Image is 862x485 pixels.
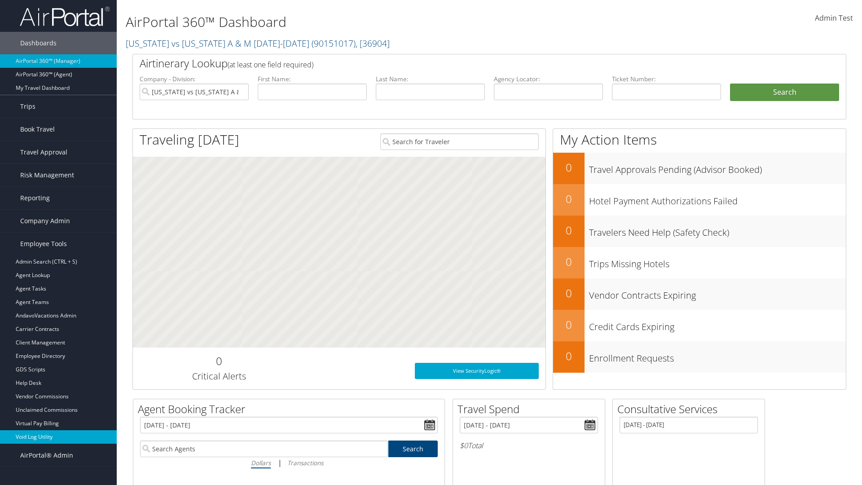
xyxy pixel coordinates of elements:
h2: 0 [553,348,585,364]
span: ( 90151017 ) [312,37,356,49]
h3: Credit Cards Expiring [589,316,846,333]
label: Agency Locator: [494,75,603,84]
h3: Critical Alerts [140,370,298,383]
a: 0Enrollment Requests [553,341,846,373]
div: | [140,457,438,468]
h2: 0 [553,317,585,332]
span: Employee Tools [20,233,67,255]
h2: Travel Spend [457,401,605,417]
span: Dashboards [20,32,57,54]
a: Admin Test [815,4,853,32]
h2: 0 [553,254,585,269]
a: 0Credit Cards Expiring [553,310,846,341]
h1: AirPortal 360™ Dashboard [126,13,611,31]
span: Reporting [20,187,50,209]
a: 0Travel Approvals Pending (Advisor Booked) [553,153,846,184]
h2: 0 [140,353,298,369]
h1: Traveling [DATE] [140,130,239,149]
span: Admin Test [815,13,853,23]
a: Search [388,441,438,457]
h3: Travel Approvals Pending (Advisor Booked) [589,159,846,176]
a: [US_STATE] vs [US_STATE] A & M [DATE]-[DATE] [126,37,390,49]
span: Trips [20,95,35,118]
h3: Vendor Contracts Expiring [589,285,846,302]
input: Search for Traveler [380,133,539,150]
button: Search [730,84,839,101]
label: Last Name: [376,75,485,84]
a: 0Trips Missing Hotels [553,247,846,278]
span: $0 [460,441,468,450]
h3: Hotel Payment Authorizations Failed [589,190,846,207]
label: Ticket Number: [612,75,721,84]
h1: My Action Items [553,130,846,149]
span: Book Travel [20,118,55,141]
h3: Enrollment Requests [589,348,846,365]
span: Travel Approval [20,141,67,163]
h2: 0 [553,160,585,175]
a: 0Hotel Payment Authorizations Failed [553,184,846,216]
a: 0Vendor Contracts Expiring [553,278,846,310]
h2: Consultative Services [617,401,765,417]
h2: Agent Booking Tracker [138,401,444,417]
span: Company Admin [20,210,70,232]
h6: Total [460,441,598,450]
span: (at least one field required) [228,60,313,70]
span: Risk Management [20,164,74,186]
h2: 0 [553,191,585,207]
a: View SecurityLogic® [415,363,539,379]
input: Search Agents [140,441,388,457]
h2: Airtinerary Lookup [140,56,780,71]
span: , [ 36904 ] [356,37,390,49]
h2: 0 [553,223,585,238]
a: 0Travelers Need Help (Safety Check) [553,216,846,247]
h3: Trips Missing Hotels [589,253,846,270]
h2: 0 [553,286,585,301]
i: Transactions [287,459,323,467]
img: airportal-logo.png [20,6,110,27]
h3: Travelers Need Help (Safety Check) [589,222,846,239]
label: Company - Division: [140,75,249,84]
span: AirPortal® Admin [20,444,73,467]
label: First Name: [258,75,367,84]
i: Dollars [251,459,271,467]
